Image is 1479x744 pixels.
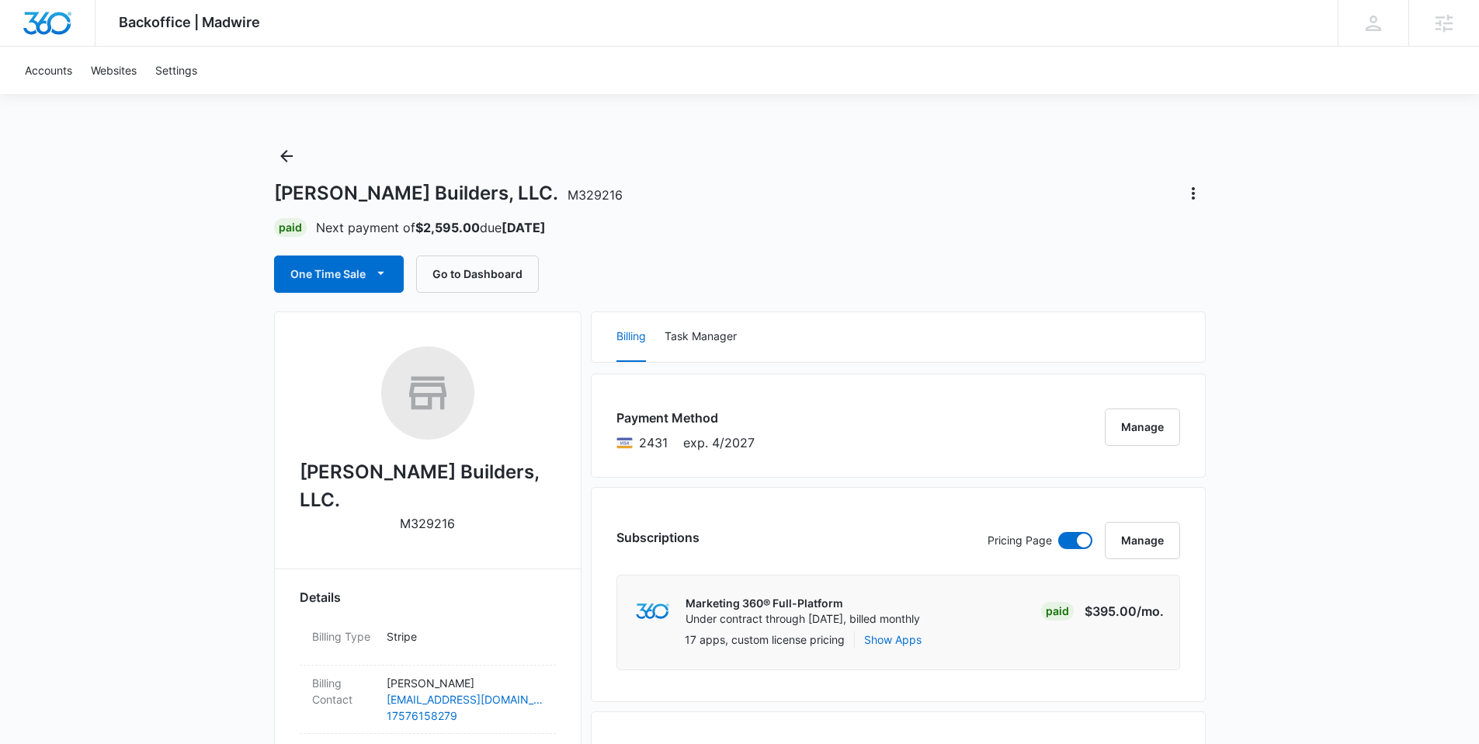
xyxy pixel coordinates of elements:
[82,47,146,94] a: Websites
[685,631,845,648] p: 17 apps, custom license pricing
[616,409,755,427] h3: Payment Method
[387,691,543,707] a: [EMAIL_ADDRESS][DOMAIN_NAME]
[387,675,543,691] p: [PERSON_NAME]
[316,218,546,237] p: Next payment of due
[1181,181,1206,206] button: Actions
[415,220,480,235] strong: $2,595.00
[1041,602,1074,621] div: Paid
[274,218,307,237] div: Paid
[312,675,374,707] dt: Billing Contact
[400,514,455,533] p: M329216
[43,25,76,37] div: v 4.0.25
[665,312,737,362] button: Task Manager
[616,312,646,362] button: Billing
[300,666,556,734] div: Billing Contact[PERSON_NAME][EMAIL_ADDRESS][DOMAIN_NAME]17576158279
[1137,603,1164,619] span: /mo.
[416,256,539,293] button: Go to Dashboard
[300,458,556,514] h2: [PERSON_NAME] Builders, LLC.
[300,619,556,666] div: Billing TypeStripe
[146,47,207,94] a: Settings
[300,588,341,607] span: Details
[1105,409,1180,446] button: Manage
[387,707,543,724] a: 17576158279
[683,433,755,452] span: exp. 4/2027
[312,628,374,645] dt: Billing Type
[502,220,546,235] strong: [DATE]
[25,40,37,53] img: website_grey.svg
[616,528,700,547] h3: Subscriptions
[119,14,260,30] span: Backoffice | Madwire
[154,90,167,103] img: tab_keywords_by_traffic_grey.svg
[568,187,623,203] span: M329216
[274,182,623,205] h1: [PERSON_NAME] Builders, LLC.
[639,433,668,452] span: Visa ending with
[40,40,171,53] div: Domain: [DOMAIN_NAME]
[59,92,139,102] div: Domain Overview
[274,144,299,169] button: Back
[864,631,922,648] button: Show Apps
[387,628,543,645] p: Stripe
[686,596,920,611] p: Marketing 360® Full-Platform
[172,92,262,102] div: Keywords by Traffic
[1105,522,1180,559] button: Manage
[42,90,54,103] img: tab_domain_overview_orange.svg
[274,256,404,293] button: One Time Sale
[16,47,82,94] a: Accounts
[686,611,920,627] p: Under contract through [DATE], billed monthly
[988,532,1052,549] p: Pricing Page
[1085,602,1164,621] p: $395.00
[25,25,37,37] img: logo_orange.svg
[636,603,669,620] img: marketing360Logo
